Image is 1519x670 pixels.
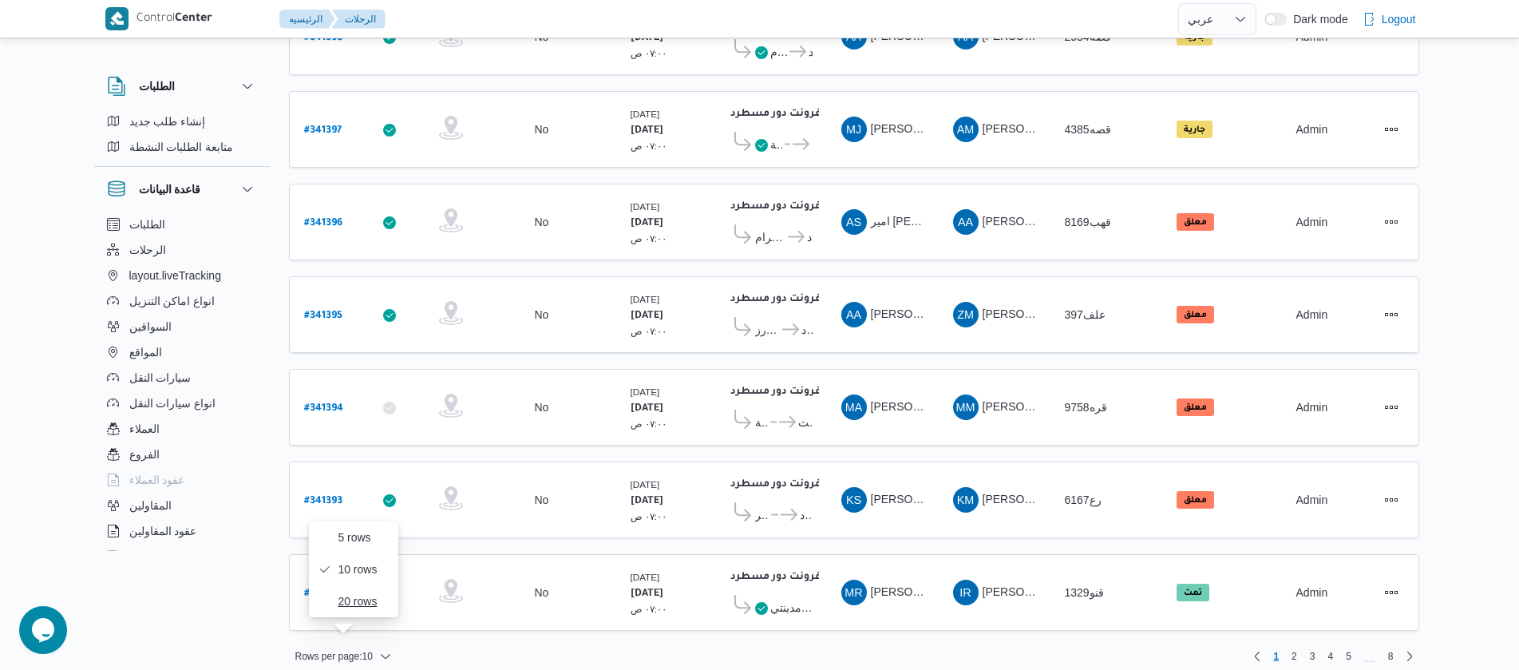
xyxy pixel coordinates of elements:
small: ٠٧:٠٠ ص [631,48,667,58]
button: اجهزة التليفون [101,544,263,569]
span: [PERSON_NAME] [871,493,963,505]
div: No [535,215,549,229]
span: ZM [957,302,974,327]
button: Rows per page:10 [289,647,398,666]
span: IR [959,580,971,605]
span: Dark mode [1287,13,1347,26]
small: [DATE] [631,387,660,397]
button: 10 rows [309,553,398,585]
span: 2 [1292,647,1297,666]
b: جارية [1184,125,1205,135]
span: المقاولين [129,496,172,515]
span: فرونت دور مسطرد [801,320,812,339]
span: طلبات مارت حدائق الاهرام [770,42,787,61]
span: الطلبات [129,215,165,234]
img: X8yXhbKr1z7QwAAAABJRU5ErkJggg== [105,7,129,30]
span: [PERSON_NAME] [871,585,963,598]
button: المقاولين [101,493,263,518]
span: Admin [1296,123,1328,136]
button: انواع سيارات النقل [101,391,263,416]
b: فرونت دور مسطرد [730,201,821,212]
button: Actions [1379,394,1404,420]
span: معلق [1177,306,1214,323]
b: [DATE] [631,125,663,137]
div: Zaiad Muhammad Said Atris [953,302,979,327]
span: 4 [1327,647,1333,666]
a: Page 8 of 8 [1382,647,1400,666]
a: #341394 [304,397,343,418]
a: #341397 [304,119,342,141]
b: فرونت دور مسطرد [730,572,821,583]
span: [PERSON_NAME] [PERSON_NAME] [983,122,1169,135]
b: معلق [1184,403,1207,413]
span: MM [956,394,975,420]
span: بيت الجملة [755,413,769,432]
div: Abadalamunam Mjadi Alsaid Awad [953,117,979,142]
b: # 341393 [304,496,342,507]
span: AS [846,209,861,235]
span: 5 rows [338,531,389,544]
button: Actions [1379,302,1404,327]
b: # 341396 [304,218,342,229]
span: الرحلات [129,240,166,260]
span: Admin [1296,586,1328,599]
span: معلق [1177,491,1214,509]
b: # 341397 [304,125,342,137]
b: # 340934 [304,589,346,600]
div: Khidhuir Muhammad Tlbah Hamid [953,487,979,513]
button: عقود المقاولين [101,518,263,544]
button: السواقين [101,314,263,339]
iframe: chat widget [16,606,67,654]
span: العملاء [129,419,160,438]
b: [DATE] [631,33,663,44]
div: No [535,585,549,600]
button: الطلبات [101,212,263,237]
a: Next page, 2 [1400,647,1419,666]
span: Logout [1382,10,1416,29]
span: KS [846,487,861,513]
small: ٠٧:٠٠ ص [631,326,667,336]
small: ٠٧:٠٠ ص [631,418,667,429]
span: تمت [1177,584,1209,601]
small: ٠٧:٠٠ ص [631,604,667,614]
a: #341393 [304,490,342,511]
a: Page 2 of 8 [1285,647,1303,666]
b: فرونت دور مسطرد [730,294,821,305]
span: [PERSON_NAME] [871,307,963,320]
div: الطلبات [94,109,270,166]
div: Abadallah Aid Abadalsalam Abadalihafz [953,209,979,235]
span: [PERSON_NAME] [PERSON_NAME] [871,30,1058,42]
span: طلبات سيتي ستارز [755,320,781,339]
button: عقود العملاء [101,467,263,493]
div: Abadalrahamun Ammad Ghrib Khalail [841,302,867,327]
div: Muhammad Ala Abadallah Abad Albast [841,394,867,420]
button: سيارات النقل [101,365,263,391]
span: متابعة الطلبات النشطة [129,137,234,157]
button: الطلبات [107,77,257,96]
li: Skipping pages 6 to 7 [1358,647,1382,666]
button: layout.liveTracking [101,263,263,288]
h3: الطلبات [139,77,175,96]
span: layout.liveTracking [129,266,221,285]
button: Actions [1379,580,1404,605]
small: [DATE] [631,201,660,212]
div: Mahmood Rafat Abadalaziam Amam [841,580,867,605]
span: المواقع [129,343,162,362]
div: No [535,493,549,507]
span: معلق [1177,213,1214,231]
span: إنشاء طلب جديد [129,112,206,131]
button: قاعدة البيانات [107,180,257,199]
span: 10 rows [338,563,389,576]
span: [PERSON_NAME][DATE] [PERSON_NAME] [983,585,1205,598]
span: AM [957,117,975,142]
button: الفروع [101,442,263,467]
span: انواع سيارات النقل [129,394,216,413]
button: Previous page [1248,647,1267,666]
a: #341396 [304,212,342,233]
div: No [535,307,549,322]
span: قصه4385 [1065,123,1111,136]
b: # 341395 [304,311,342,322]
span: AA [846,302,861,327]
span: Rows per page : 10 [295,647,373,666]
a: #340934 [304,582,346,604]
